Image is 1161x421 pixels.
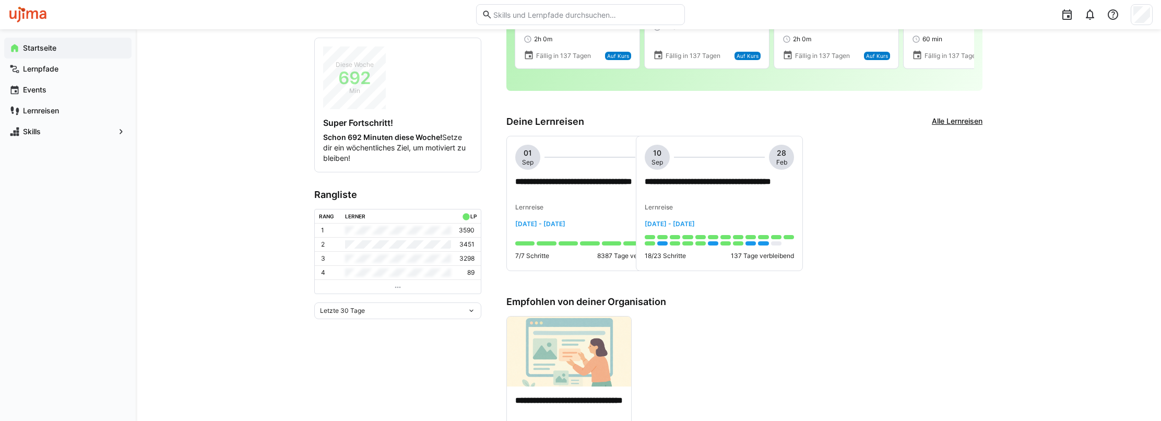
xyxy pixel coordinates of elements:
span: 28 [777,148,786,158]
p: 2 [321,240,325,249]
span: Auf Kurs [607,53,629,59]
strong: Schon 692 Minuten diese Woche! [323,133,442,142]
span: Sep [651,158,663,167]
p: 3 [321,254,325,263]
span: 01 [524,148,532,158]
span: 2h 0m [534,35,552,43]
div: Lerner [345,213,365,219]
span: 60 min [922,35,942,43]
img: image [507,317,631,387]
span: Feb [776,158,787,167]
p: 89 [467,268,475,277]
div: LP [470,213,477,219]
p: 8387 Tage verbleibend [597,252,665,260]
p: 4 [321,268,325,277]
p: 1 [321,226,324,235]
span: [DATE] - [DATE] [515,220,565,228]
span: [DATE] - [DATE] [645,220,695,228]
span: Fällig in 137 Tagen [925,52,979,60]
span: 2h 0m [793,35,811,43]
p: 3590 [459,226,475,235]
span: Sep [522,158,534,167]
p: 3451 [459,240,475,249]
input: Skills und Lernpfade durchsuchen… [492,10,679,19]
p: 3298 [459,254,475,263]
div: Rang [319,213,334,219]
span: Auf Kurs [866,53,888,59]
h3: Rangliste [314,189,481,201]
p: 18/23 Schritte [645,252,686,260]
span: Fällig in 137 Tagen [666,52,720,60]
span: Letzte 30 Tage [320,307,365,315]
h3: Empfohlen von deiner Organisation [506,296,982,308]
span: Fällig in 137 Tagen [795,52,850,60]
p: Setze dir ein wöchentliches Ziel, um motiviert zu bleiben! [323,132,472,163]
h4: Super Fortschritt! [323,118,472,128]
span: Lernreise [645,203,673,211]
span: Auf Kurs [737,53,759,59]
span: 10 [653,148,661,158]
p: 137 Tage verbleibend [731,252,794,260]
p: 7/7 Schritte [515,252,549,260]
span: Fällig in 137 Tagen [536,52,591,60]
a: Alle Lernreisen [932,116,982,127]
span: Lernreise [515,203,543,211]
h3: Deine Lernreisen [506,116,584,127]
